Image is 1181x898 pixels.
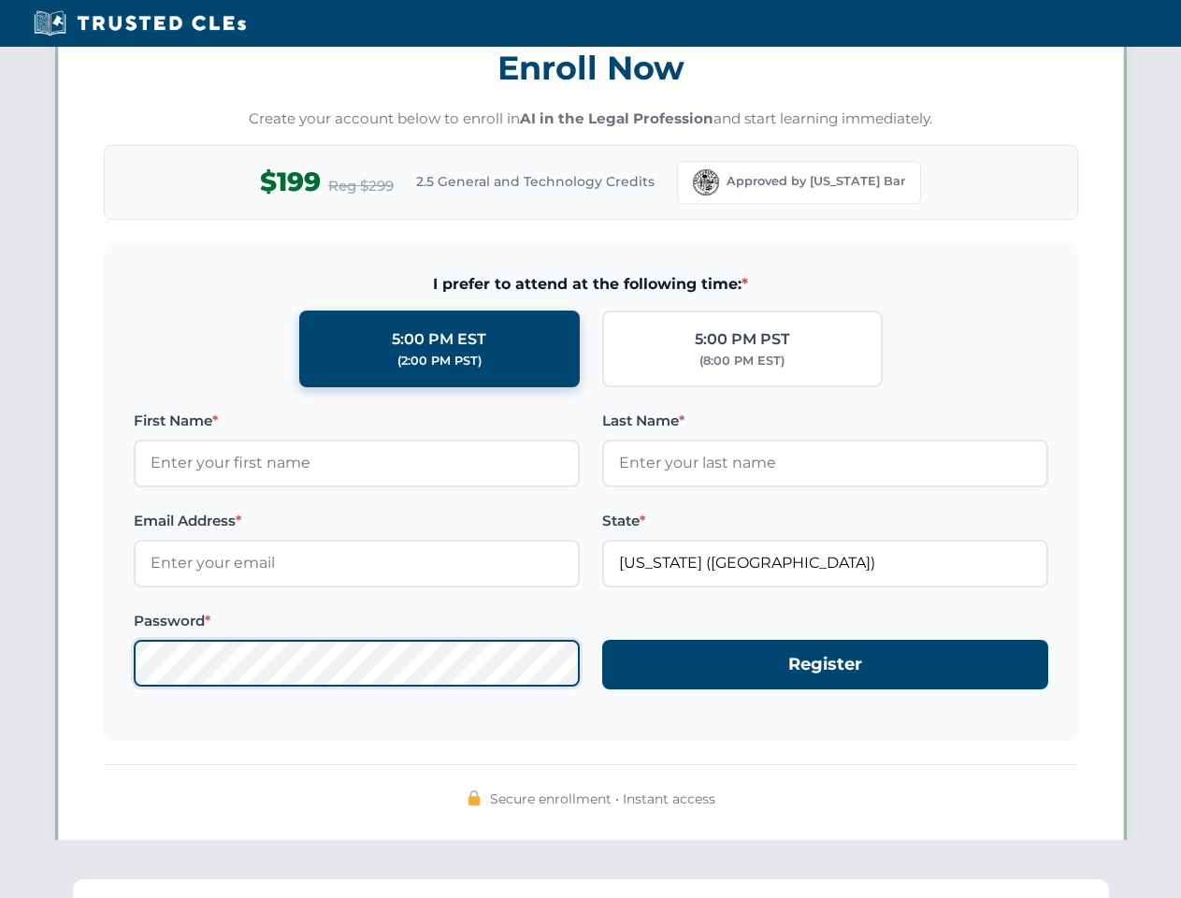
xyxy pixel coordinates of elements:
[134,272,1048,297] span: I prefer to attend at the following time:
[727,172,905,191] span: Approved by [US_STATE] Bar
[602,440,1048,486] input: Enter your last name
[328,175,394,197] span: Reg $299
[699,352,785,370] div: (8:00 PM EST)
[490,789,715,809] span: Secure enrollment • Instant access
[134,610,580,632] label: Password
[104,38,1078,97] h3: Enroll Now
[397,352,482,370] div: (2:00 PM PST)
[134,510,580,532] label: Email Address
[695,327,790,352] div: 5:00 PM PST
[416,171,655,192] span: 2.5 General and Technology Credits
[467,790,482,805] img: 🔒
[602,510,1048,532] label: State
[602,410,1048,432] label: Last Name
[260,161,321,203] span: $199
[104,109,1078,130] p: Create your account below to enroll in and start learning immediately.
[602,640,1048,689] button: Register
[134,540,580,587] input: Enter your email
[520,109,713,127] strong: AI in the Legal Profession
[134,410,580,432] label: First Name
[693,169,719,196] img: Florida Bar
[134,440,580,486] input: Enter your first name
[28,9,252,37] img: Trusted CLEs
[392,327,486,352] div: 5:00 PM EST
[602,540,1048,587] input: Florida (FL)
